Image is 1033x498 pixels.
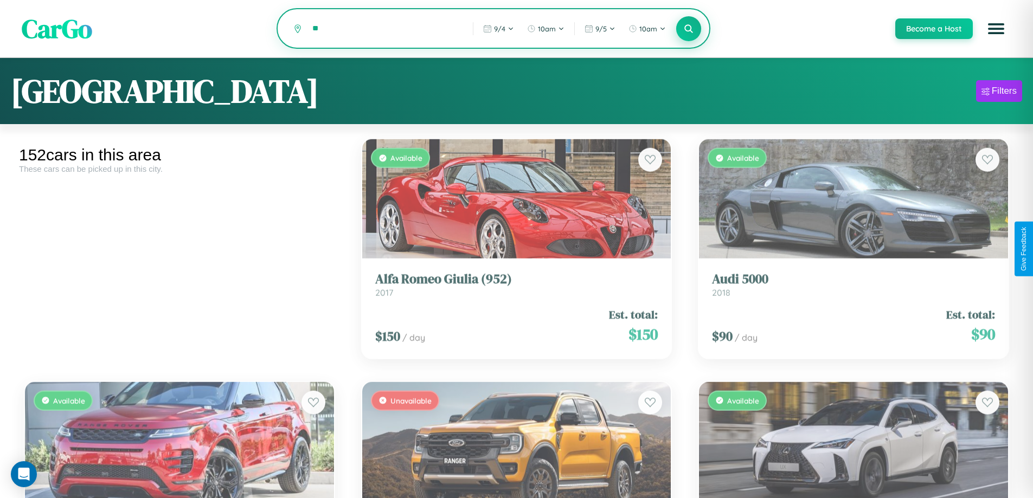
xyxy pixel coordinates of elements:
[375,324,400,342] span: $ 150
[11,461,37,487] div: Open Intercom Messenger
[494,24,505,33] span: 9 / 4
[971,320,995,342] span: $ 90
[538,24,556,33] span: 10am
[727,393,759,402] span: Available
[712,268,995,284] h3: Audi 5000
[609,303,658,319] span: Est. total:
[579,20,621,37] button: 9/5
[623,20,671,37] button: 10am
[390,150,422,159] span: Available
[992,86,1017,96] div: Filters
[375,268,658,284] h3: Alfa Romeo Giulia (952)
[976,80,1022,102] button: Filters
[375,268,658,295] a: Alfa Romeo Giulia (952)2017
[402,329,425,340] span: / day
[946,303,995,319] span: Est. total:
[628,320,658,342] span: $ 150
[53,393,85,402] span: Available
[1020,227,1028,271] div: Give Feedback
[22,11,92,47] span: CarGo
[375,284,393,295] span: 2017
[390,393,432,402] span: Unavailable
[19,164,340,173] div: These cars can be picked up in this city.
[727,150,759,159] span: Available
[478,20,519,37] button: 9/4
[522,20,570,37] button: 10am
[19,146,340,164] div: 152 cars in this area
[712,268,995,295] a: Audi 50002018
[735,329,758,340] span: / day
[11,69,319,113] h1: [GEOGRAPHIC_DATA]
[712,324,733,342] span: $ 90
[981,14,1011,44] button: Open menu
[595,24,607,33] span: 9 / 5
[639,24,657,33] span: 10am
[895,18,973,39] button: Become a Host
[712,284,730,295] span: 2018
